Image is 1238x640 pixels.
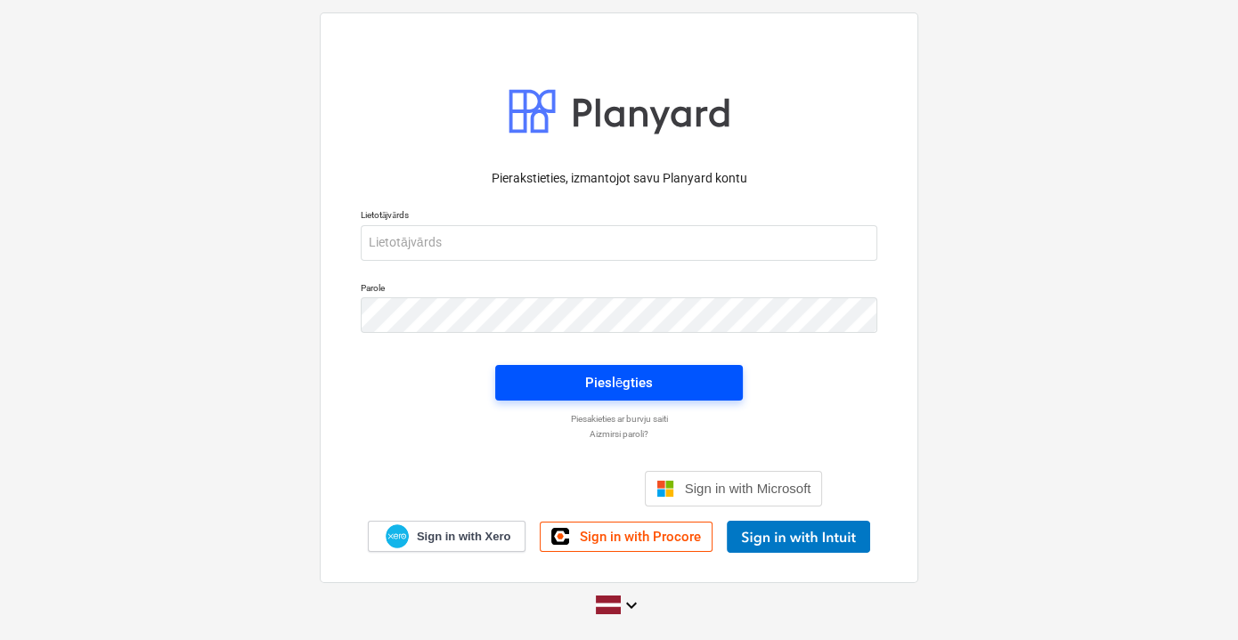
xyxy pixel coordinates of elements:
[361,169,877,188] p: Pierakstieties, izmantojot savu Planyard kontu
[361,225,877,261] input: Lietotājvārds
[685,481,811,496] span: Sign in with Microsoft
[580,529,701,545] span: Sign in with Procore
[417,529,510,545] span: Sign in with Xero
[656,480,674,498] img: Microsoft logo
[352,428,886,440] a: Aizmirsi paroli?
[540,522,713,552] a: Sign in with Procore
[352,413,886,425] a: Piesakieties ar burvju saiti
[361,282,877,297] p: Parole
[495,365,743,401] button: Pieslēgties
[585,371,653,394] div: Pieslēgties
[386,524,409,548] img: Xero logo
[621,595,642,616] i: keyboard_arrow_down
[407,469,639,508] iframe: Кнопка "Войти с аккаунтом Google"
[368,521,526,552] a: Sign in with Xero
[361,209,877,224] p: Lietotājvārds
